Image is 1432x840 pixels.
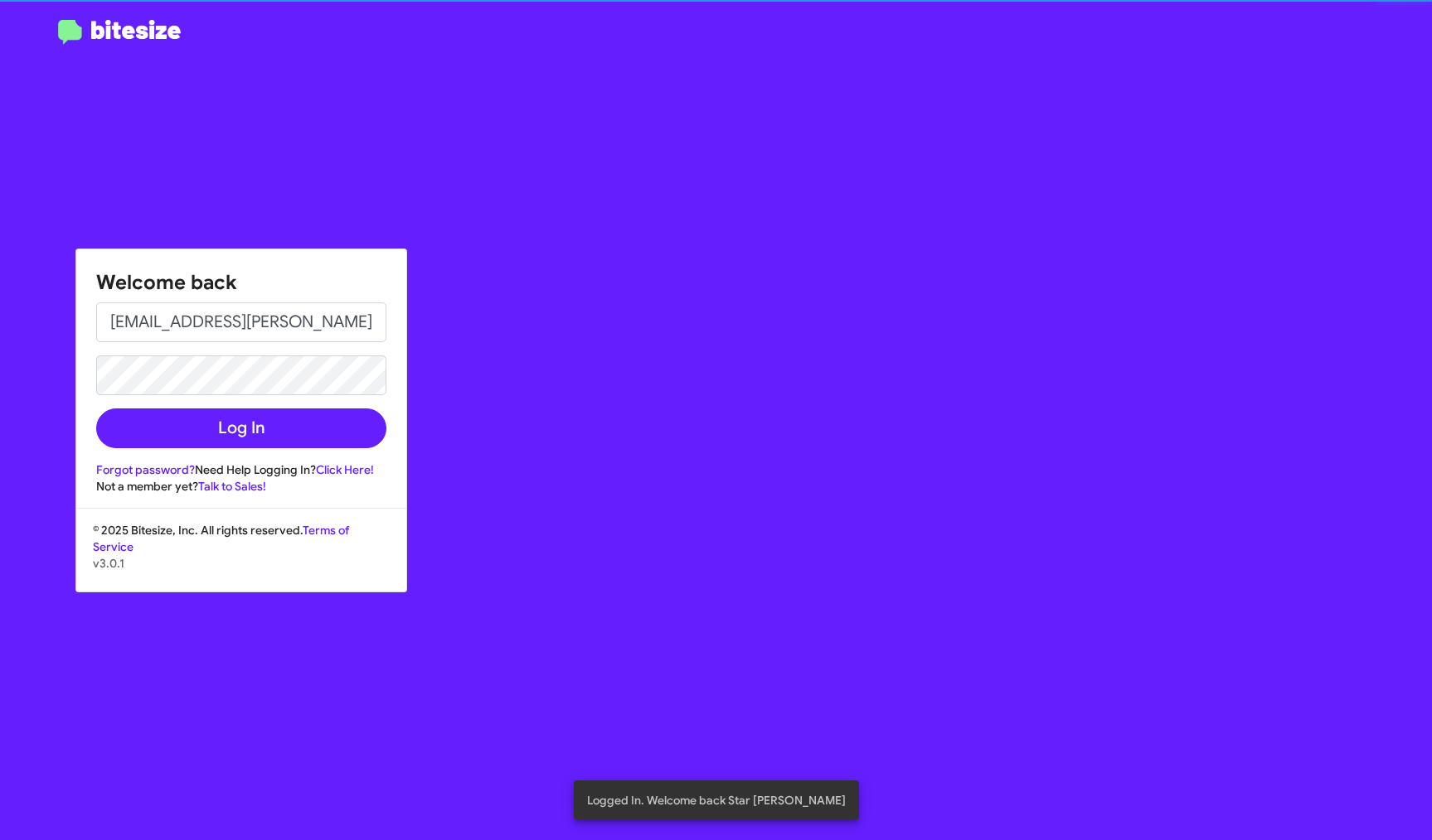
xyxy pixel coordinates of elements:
a: Forgot password? [96,462,195,477]
div: Need Help Logging In? [96,461,386,478]
h1: Welcome back [96,269,386,296]
a: Click Here! [316,462,374,477]
div: © 2025 Bitesize, Inc. All rights reserved. [76,522,406,591]
a: Talk to Sales! [198,479,266,494]
a: Terms of Service [93,523,349,554]
button: Log In [96,408,386,448]
span: Logged In. Welcome back Star [PERSON_NAME] [587,792,846,809]
input: Email address [96,302,386,342]
p: v3.0.1 [93,555,390,572]
div: Not a member yet? [96,478,386,495]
